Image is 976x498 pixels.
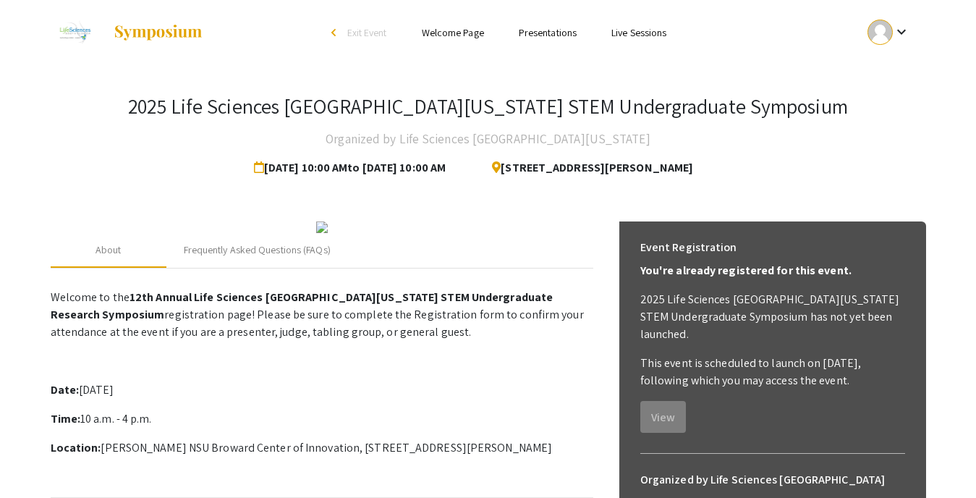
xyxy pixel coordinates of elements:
p: 10 a.m. - 4 p.m. [51,410,593,428]
p: [PERSON_NAME] NSU Broward Center of Innovation, [STREET_ADDRESS][PERSON_NAME] [51,439,593,457]
img: Symposium by ForagerOne [113,24,203,41]
button: Expand account dropdown [852,16,925,48]
span: Exit Event [347,26,387,39]
p: [DATE] [51,381,593,399]
p: This event is scheduled to launch on [DATE], following which you may access the event. [640,355,905,389]
h6: Event Registration [640,233,737,262]
strong: Date: [51,382,80,397]
a: Welcome Page [422,26,484,39]
p: You're already registered for this event. [640,262,905,279]
a: Presentations [519,26,577,39]
span: [DATE] 10:00 AM to [DATE] 10:00 AM [254,153,451,182]
span: [STREET_ADDRESS][PERSON_NAME] [480,153,693,182]
a: 2025 Life Sciences South Florida STEM Undergraduate Symposium [51,14,204,51]
a: Live Sessions [611,26,666,39]
h3: 2025 Life Sciences [GEOGRAPHIC_DATA][US_STATE] STEM Undergraduate Symposium [128,94,848,119]
strong: 12th Annual Life Sciences [GEOGRAPHIC_DATA][US_STATE] STEM Undergraduate Research Symposium [51,290,553,322]
strong: Location: [51,440,101,455]
mat-icon: Expand account dropdown [893,23,910,41]
h4: Organized by Life Sciences [GEOGRAPHIC_DATA][US_STATE] [326,124,650,153]
div: About [96,242,122,258]
img: 32153a09-f8cb-4114-bf27-cfb6bc84fc69.png [316,221,328,233]
img: 2025 Life Sciences South Florida STEM Undergraduate Symposium [51,14,99,51]
iframe: Chat [11,433,61,487]
strong: Time: [51,411,81,426]
button: View [640,401,686,433]
div: Frequently Asked Questions (FAQs) [184,242,331,258]
div: arrow_back_ios [331,28,340,37]
p: 2025 Life Sciences [GEOGRAPHIC_DATA][US_STATE] STEM Undergraduate Symposium has not yet been laun... [640,291,905,343]
p: Welcome to the registration page! Please be sure to complete the Registration form to confirm you... [51,289,593,341]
